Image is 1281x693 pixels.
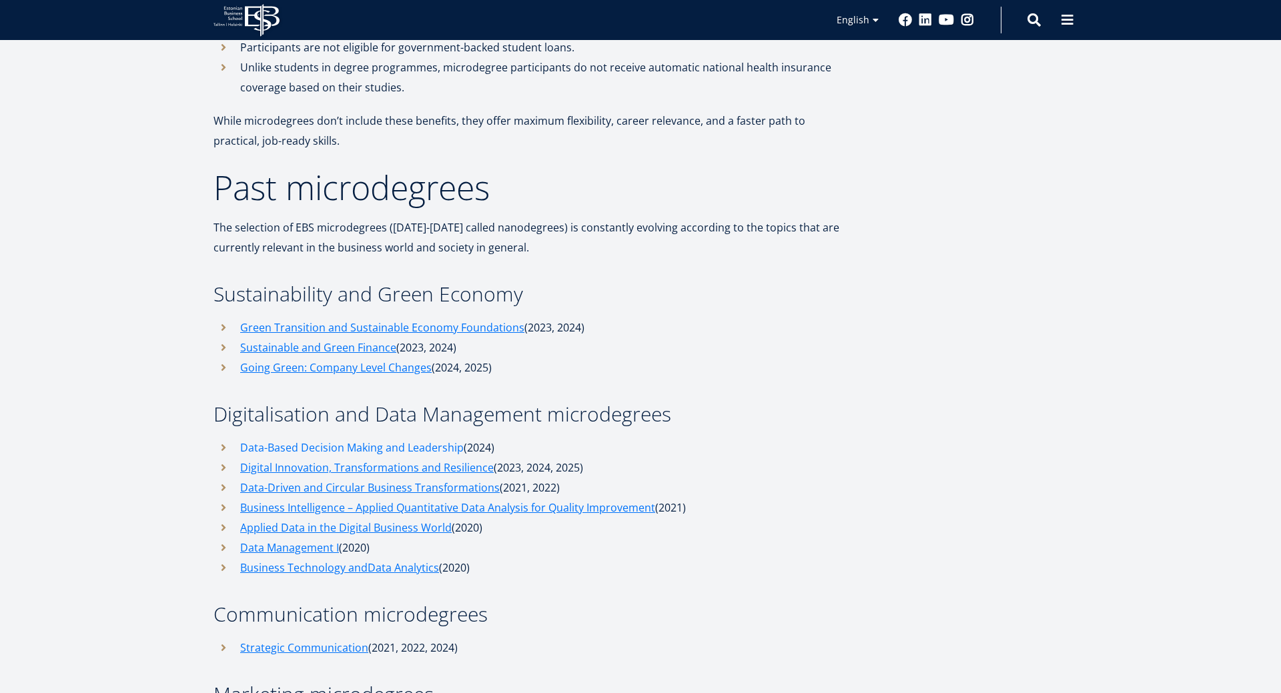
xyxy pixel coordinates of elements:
[213,317,847,337] li: (2023, 2024)
[240,538,339,558] a: Data Management I
[213,57,847,97] li: Unlike students in degree programmes, microdegree participants do not receive automatic national ...
[240,478,500,498] a: Data-Driven and Circular Business Transformations
[919,13,932,27] a: Linkedin
[899,13,912,27] a: Facebook
[240,358,432,378] a: Going Green: Company Level Changes
[213,358,847,378] li: (2024, 2025)
[428,558,439,578] a: cs
[213,111,847,171] p: While microdegrees don’t include these benefits, they offer maximum flexibility, career relevance...
[213,458,847,478] li: (2023, 2024, 2025)
[240,458,494,478] a: Digital Innovation, Transformations and Resilience
[240,498,655,518] a: Business Intelligence – Applied Quantitative Data Analysis for Quality Improvement
[240,638,368,658] a: Strategic Communication
[240,438,847,458] h1: (2024)
[213,638,847,658] li: (2021, 2022, 2024)
[213,538,847,558] li: (2020)
[240,518,452,538] a: Applied Data in the Digital Business World
[213,518,847,538] li: (2020)
[939,13,954,27] a: Youtube
[213,37,847,57] li: Participants are not eligible for government-backed student loans.
[213,604,847,624] h3: Communication microdegrees
[213,498,847,518] li: (2021)
[213,558,847,578] li: (2020)
[240,438,464,458] a: Data-Based Decision Making and Leadership
[213,337,847,358] li: (2023, 2024)
[213,478,847,498] li: (2021, 2022)
[961,13,974,27] a: Instagram
[240,337,396,358] a: Sustainable and Green Finance
[240,558,368,578] a: Business Technology and
[213,284,847,304] h3: Sustainability and Green Economy
[240,317,524,337] a: Green Transition and Sustainable Economy Foundations
[213,217,847,257] p: The selection of EBS microdegrees ([DATE]-[DATE] called nanodegrees) is constantly evolving accor...
[368,558,428,578] a: Data Analyti
[213,171,847,204] h2: Past microdegrees
[213,404,847,424] h3: Digitalisation and Data Management microdegrees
